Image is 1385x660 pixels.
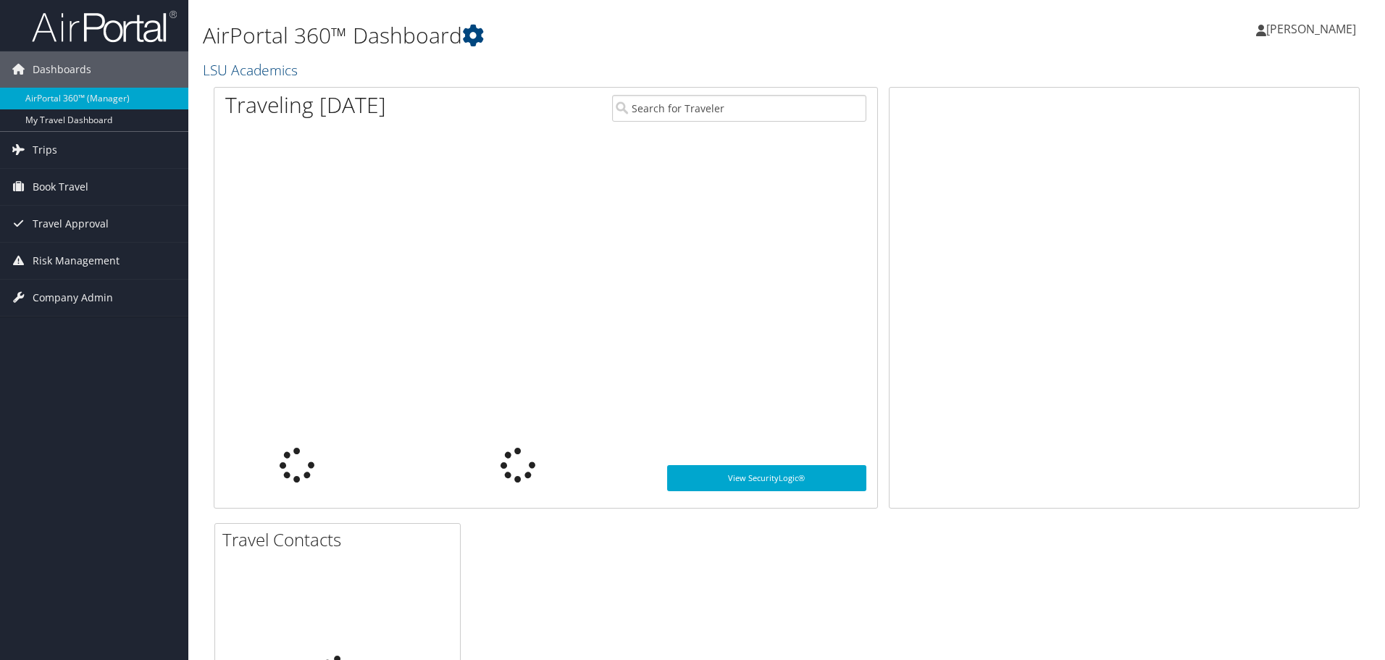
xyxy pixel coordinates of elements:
[33,206,109,242] span: Travel Approval
[225,90,386,120] h1: Traveling [DATE]
[33,243,120,279] span: Risk Management
[1256,7,1371,51] a: [PERSON_NAME]
[1266,21,1356,37] span: [PERSON_NAME]
[203,20,982,51] h1: AirPortal 360™ Dashboard
[33,280,113,316] span: Company Admin
[33,132,57,168] span: Trips
[32,9,177,43] img: airportal-logo.png
[222,527,460,552] h2: Travel Contacts
[33,169,88,205] span: Book Travel
[667,465,866,491] a: View SecurityLogic®
[612,95,866,122] input: Search for Traveler
[33,51,91,88] span: Dashboards
[203,60,301,80] a: LSU Academics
